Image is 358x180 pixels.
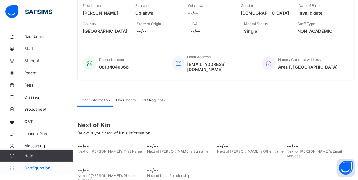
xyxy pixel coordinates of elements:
span: NON_ACADEMIC [298,29,343,34]
span: Classes [24,95,73,100]
span: Edit Requests [142,98,165,102]
span: --/-- [287,143,354,149]
span: Surname [136,3,151,8]
span: LGA [191,22,198,26]
span: Other Name [188,3,208,8]
span: --/-- [147,143,214,149]
span: --/-- [147,167,214,173]
span: Broadsheet [24,107,73,112]
span: --/-- [77,167,144,173]
button: Open asap [337,159,355,177]
span: Next of [PERSON_NAME]'s Surname [147,149,209,154]
span: [DEMOGRAPHIC_DATA] [241,10,290,15]
span: Fees [24,83,73,87]
span: Area F, [GEOGRAPHIC_DATA] [278,64,338,70]
span: [EMAIL_ADDRESS][DOMAIN_NAME] [187,62,253,72]
span: Phone Number [99,57,124,62]
span: [PERSON_NAME] [83,10,126,15]
span: --/-- [77,143,144,149]
span: Staff Type [298,22,315,26]
span: Lesson Plan [24,131,73,136]
span: 08134040366 [99,64,129,70]
span: Next of [PERSON_NAME]'s Email Address [287,149,342,158]
span: Next of [PERSON_NAME]'s First Name [77,149,142,154]
span: Next of Kin's Relationship [147,173,191,178]
span: Country [83,22,96,26]
span: State of Origin [137,22,161,26]
span: Help [24,153,73,158]
span: Obiakwa [136,10,179,15]
span: Messaging [24,143,73,148]
span: Next of [PERSON_NAME]'s Other Name [217,149,284,154]
span: --/-- [217,143,284,149]
span: Next of Kin [77,121,353,129]
span: Invalid date [299,10,343,15]
span: --/-- [137,29,181,34]
span: Staff [24,46,73,51]
span: Email Address [187,55,211,59]
span: CBT [24,119,73,124]
span: Parent [24,70,73,75]
span: Marital Status [244,22,268,26]
span: Home / Contract Address [278,57,321,62]
span: Dashboard [24,34,73,39]
span: --/-- [191,29,235,34]
span: Student [24,58,73,63]
span: Documents [116,98,136,102]
span: Single [244,29,289,34]
span: --/-- [188,10,232,15]
span: Gender [241,3,253,8]
img: safsims [5,5,52,18]
span: [GEOGRAPHIC_DATA] [83,29,128,34]
span: Date of Birth [299,3,320,8]
span: First Name [83,3,101,8]
span: Other Information [81,98,110,102]
span: Configuration [24,165,73,170]
span: Below is your next of kin's Information [77,131,150,135]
